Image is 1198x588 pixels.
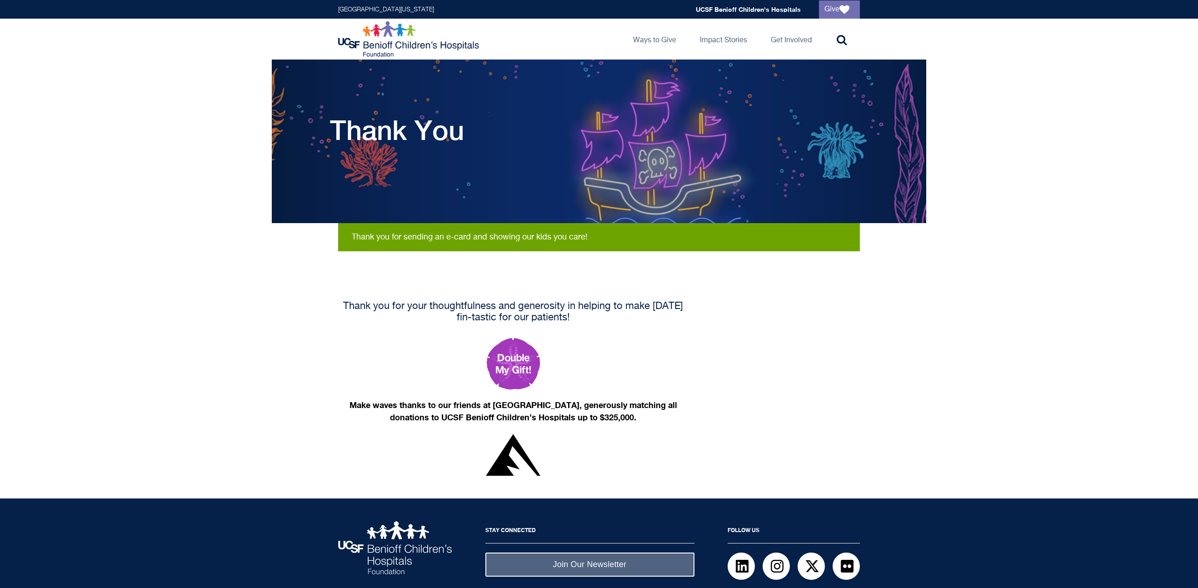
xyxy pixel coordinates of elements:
a: Double Your Gift! [338,434,688,476]
img: Nexa logo [486,434,540,476]
a: Get Involved [764,19,819,60]
a: UCSF Benioff Children's Hospitals [696,5,801,13]
h4: Thank you for your thoughtfulness and generosity in helping to make [DATE] fin-tastic for our pat... [338,301,688,324]
img: UCSF Benioff Children's Hospitals [338,521,452,574]
a: Give [819,0,860,19]
img: Logo for UCSF Benioff Children's Hospitals Foundation [338,21,481,57]
h2: Stay Connected [485,521,694,543]
img: Double my gift [487,338,540,389]
h1: Thank You [330,114,464,146]
a: Join Our Newsletter [485,553,694,577]
h2: Follow Us [728,521,860,543]
a: Make a gift [338,338,688,389]
a: Impact Stories [693,19,754,60]
a: [GEOGRAPHIC_DATA][US_STATE] [338,6,434,13]
div: Thank you for sending an e-card and showing our kids you care! [352,232,846,242]
a: Ways to Give [626,19,684,60]
div: Status message [338,223,860,251]
strong: Make waves thanks to our friends at [GEOGRAPHIC_DATA], generously matching all donations to UCSF ... [349,400,677,422]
